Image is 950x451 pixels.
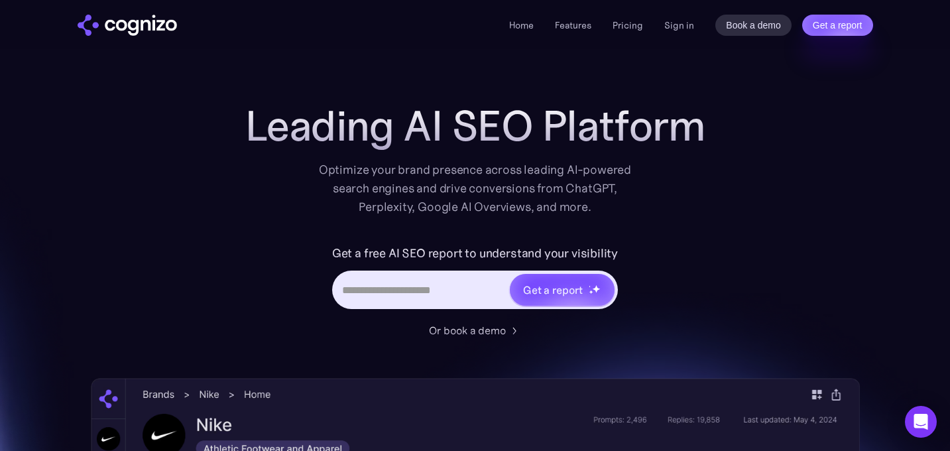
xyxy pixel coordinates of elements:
img: cognizo logo [78,15,177,36]
img: star [589,285,591,287]
a: Or book a demo [429,322,522,338]
div: Open Intercom Messenger [905,406,937,438]
div: Optimize your brand presence across leading AI-powered search engines and drive conversions from ... [312,161,638,216]
label: Get a free AI SEO report to understand your visibility [332,243,618,264]
a: Sign in [664,17,694,33]
h1: Leading AI SEO Platform [245,102,705,150]
a: Get a report [802,15,873,36]
div: Or book a demo [429,322,506,338]
form: Hero URL Input Form [332,243,618,316]
div: Get a report [523,282,583,298]
a: Pricing [613,19,643,31]
a: Book a demo [715,15,792,36]
a: Home [509,19,534,31]
a: Get a reportstarstarstar [508,273,616,307]
a: Features [555,19,591,31]
img: star [589,290,593,294]
a: home [78,15,177,36]
img: star [592,285,601,293]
